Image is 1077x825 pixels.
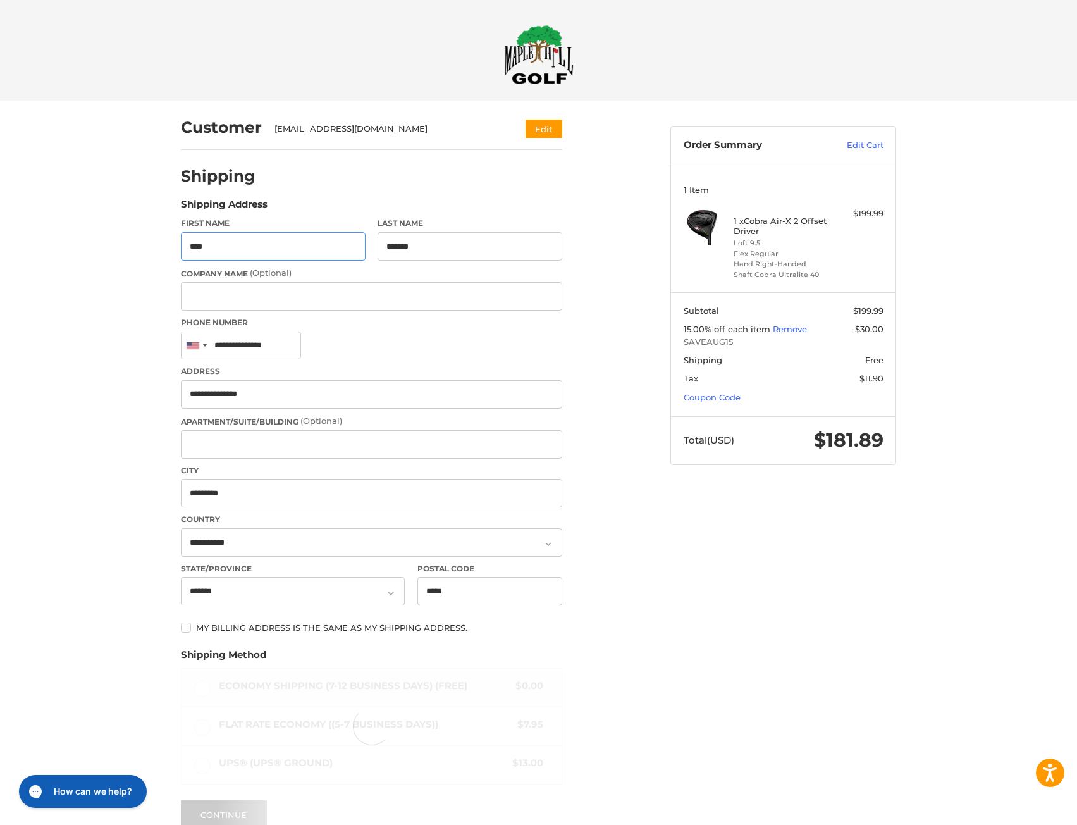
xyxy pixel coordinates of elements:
[684,373,698,383] span: Tax
[13,771,151,812] iframe: Gorgias live chat messenger
[181,563,405,574] label: State/Province
[773,324,807,334] a: Remove
[734,216,830,237] h4: 1 x Cobra Air-X 2 Offset Driver
[181,514,562,525] label: Country
[814,428,883,452] span: $181.89
[378,218,562,229] label: Last Name
[734,238,830,249] li: Loft 9.5
[834,208,883,220] div: $199.99
[734,259,830,270] li: Hand Right-Handed
[181,415,562,428] label: Apartment/Suite/Building
[684,434,734,446] span: Total (USD)
[734,249,830,259] li: Flex Regular
[852,324,883,334] span: -$30.00
[182,332,211,359] div: United States: +1
[684,306,719,316] span: Subtotal
[504,25,574,84] img: Maple Hill Golf
[181,267,562,280] label: Company Name
[181,197,268,218] legend: Shipping Address
[684,392,741,402] a: Coupon Code
[859,373,883,383] span: $11.90
[684,185,883,195] h3: 1 Item
[853,306,883,316] span: $199.99
[417,563,563,574] label: Postal Code
[250,268,292,278] small: (Optional)
[684,336,883,349] span: SAVEAUG15
[684,139,820,152] h3: Order Summary
[181,465,562,476] label: City
[820,139,883,152] a: Edit Cart
[181,166,255,186] h2: Shipping
[181,218,366,229] label: First Name
[526,120,562,138] button: Edit
[181,366,562,377] label: Address
[181,118,262,137] h2: Customer
[865,355,883,365] span: Free
[181,648,266,668] legend: Shipping Method
[181,317,562,328] label: Phone Number
[274,123,502,135] div: [EMAIL_ADDRESS][DOMAIN_NAME]
[734,270,830,280] li: Shaft Cobra Ultralite 40
[300,416,342,426] small: (Optional)
[181,623,562,633] label: My billing address is the same as my shipping address.
[684,324,773,334] span: 15.00% off each item
[684,355,722,365] span: Shipping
